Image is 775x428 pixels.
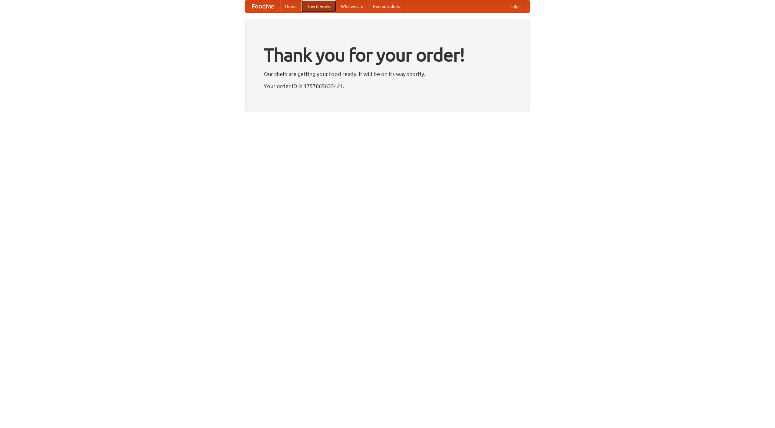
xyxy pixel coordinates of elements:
[368,0,404,12] a: Recipe videos
[302,0,336,12] a: How it works
[264,81,511,90] p: Your order ID is 1757865635421.
[336,0,368,12] a: Who we are
[264,40,511,69] h1: Thank you for your order!
[280,0,302,12] a: Home
[246,0,280,12] a: FoodMe
[264,69,511,78] p: Our chefs are getting your food ready. It will be on its way shortly.
[505,0,523,12] a: Help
